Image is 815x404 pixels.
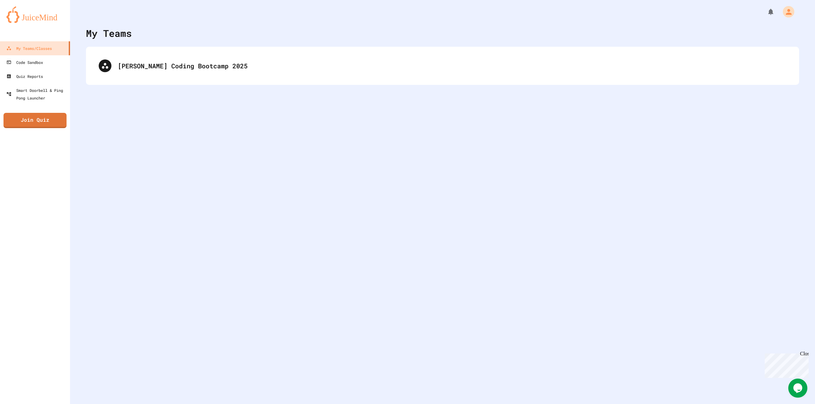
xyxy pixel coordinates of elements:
[6,58,43,66] div: Code Sandbox
[4,113,67,128] a: Join Quiz
[6,72,43,80] div: Quiz Reports
[3,3,44,40] div: Chat with us now!Close
[6,86,67,102] div: Smart Doorbell & Ping Pong Launcher
[788,379,809,398] iframe: chat widget
[762,351,809,378] iframe: chat widget
[6,6,64,23] img: logo-orange.svg
[755,6,776,17] div: My Notifications
[118,61,786,71] div: [PERSON_NAME] Coding Bootcamp 2025
[6,45,52,52] div: My Teams/Classes
[92,53,793,79] div: [PERSON_NAME] Coding Bootcamp 2025
[776,4,796,19] div: My Account
[86,26,132,40] div: My Teams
